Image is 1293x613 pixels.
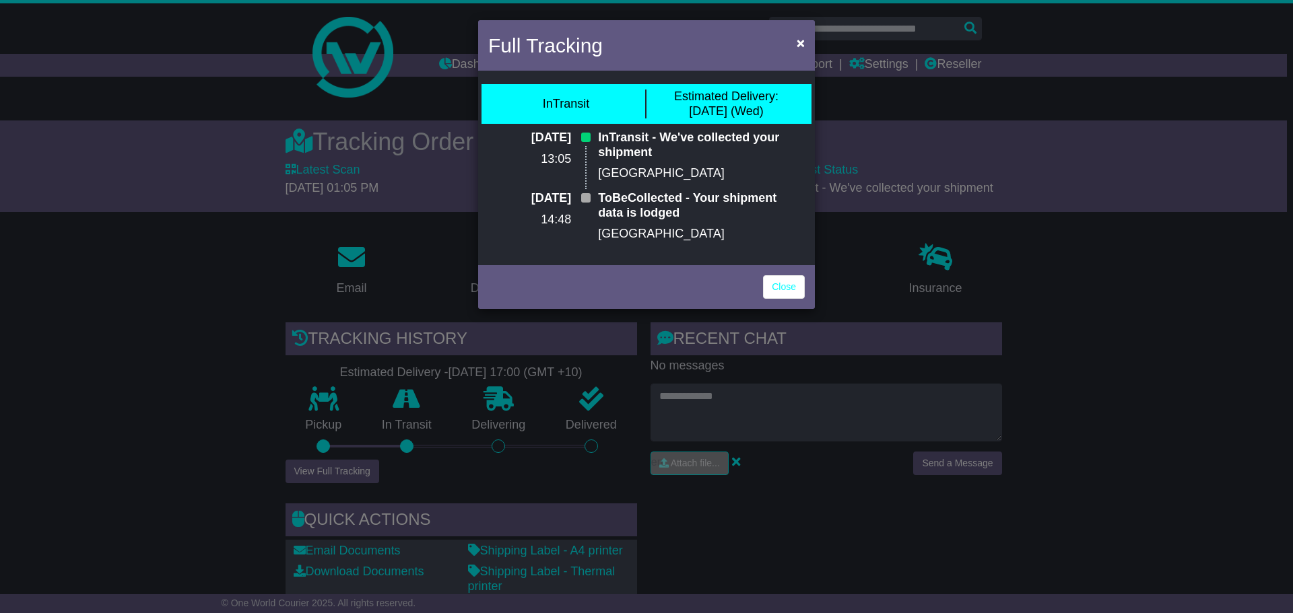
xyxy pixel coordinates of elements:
[488,30,603,61] h4: Full Tracking
[598,131,805,159] p: InTransit - We've collected your shipment
[797,35,805,50] span: ×
[598,166,805,181] p: [GEOGRAPHIC_DATA]
[488,131,571,145] p: [DATE]
[488,191,571,206] p: [DATE]
[488,152,571,167] p: 13:05
[790,29,811,57] button: Close
[598,227,805,242] p: [GEOGRAPHIC_DATA]
[674,89,778,103] span: Estimated Delivery:
[488,213,571,227] p: 14:48
[598,191,805,220] p: ToBeCollected - Your shipment data is lodged
[543,97,589,112] div: InTransit
[674,89,778,118] div: [DATE] (Wed)
[763,275,805,299] a: Close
